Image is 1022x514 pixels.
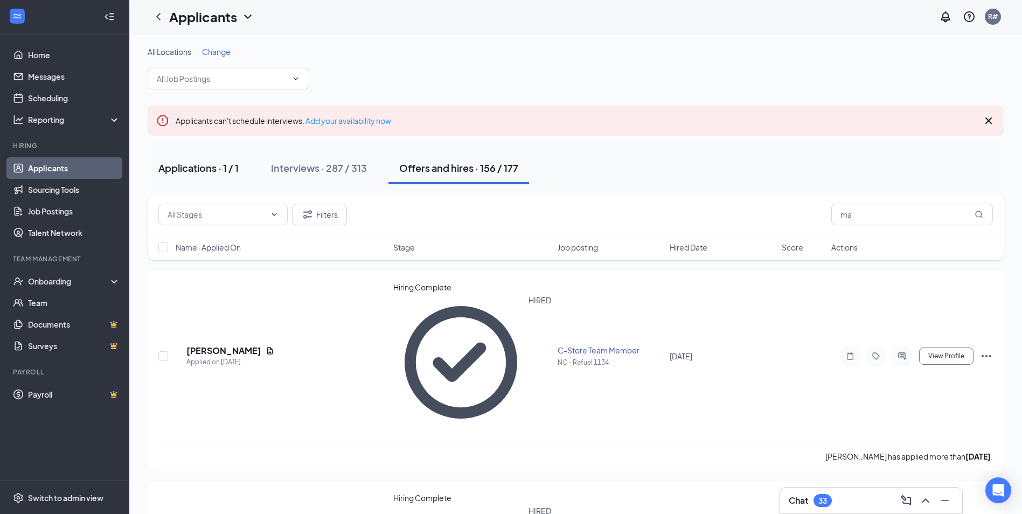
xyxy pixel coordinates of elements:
button: View Profile [919,348,974,365]
svg: Error [156,114,169,127]
div: R# [988,12,998,21]
svg: QuestionInfo [963,10,976,23]
b: [DATE] [965,452,991,461]
div: Hiring Complete [393,492,552,503]
div: Hiring [13,141,118,150]
input: Search in offers and hires [831,204,993,225]
a: DocumentsCrown [28,314,120,335]
span: Actions [831,242,858,253]
svg: ComposeMessage [900,494,913,507]
svg: Analysis [13,114,24,125]
svg: MagnifyingGlass [975,210,983,219]
svg: Tag [870,352,882,360]
svg: Settings [13,492,24,503]
svg: ChevronLeft [152,10,165,23]
button: Filter Filters [292,204,347,225]
a: Sourcing Tools [28,179,120,200]
div: Hiring Complete [393,282,552,293]
span: All Locations [148,47,191,57]
a: Applicants [28,157,120,179]
svg: Document [266,346,274,355]
div: 33 [818,496,827,505]
span: Applicants can't schedule interviews. [176,116,391,126]
div: Team Management [13,254,118,263]
svg: Minimize [938,494,951,507]
div: Switch to admin view [28,492,103,503]
svg: Collapse [104,11,115,22]
span: View Profile [928,352,964,360]
svg: UserCheck [13,276,24,287]
h3: Chat [789,495,808,506]
span: [DATE] [670,351,692,361]
div: NC - Refuel 1134 [558,358,663,367]
h5: [PERSON_NAME] [186,345,261,357]
svg: Note [844,352,857,360]
svg: Notifications [939,10,952,23]
div: Offers and hires · 156 / 177 [399,161,518,175]
h1: Applicants [169,8,237,26]
div: Applied on [DATE] [186,357,274,367]
a: Team [28,292,120,314]
a: Job Postings [28,200,120,222]
span: Name · Applied On [176,242,241,253]
div: Reporting [28,114,121,125]
a: SurveysCrown [28,335,120,357]
div: Applications · 1 / 1 [158,161,239,175]
input: All Stages [168,209,266,220]
span: Stage [393,242,415,253]
svg: ChevronDown [241,10,254,23]
input: All Job Postings [157,73,287,85]
svg: Ellipses [980,350,993,363]
button: ChevronUp [917,492,934,509]
a: Messages [28,66,120,87]
p: [PERSON_NAME] has applied more than . [825,450,993,462]
svg: Filter [301,208,314,221]
button: ComposeMessage [898,492,915,509]
a: PayrollCrown [28,384,120,405]
div: C-Store Team Member [558,345,663,356]
div: Payroll [13,367,118,377]
button: Minimize [936,492,954,509]
div: HIRED [529,295,551,430]
span: Job posting [558,242,598,253]
svg: WorkstreamLogo [12,11,23,22]
svg: ChevronDown [270,210,279,219]
span: Hired Date [670,242,707,253]
svg: CheckmarkCircle [393,295,529,430]
div: Onboarding [28,276,111,287]
svg: ActiveChat [895,352,908,360]
svg: ChevronUp [919,494,932,507]
a: Scheduling [28,87,120,109]
a: Add your availability now [305,116,391,126]
a: Talent Network [28,222,120,244]
div: Open Intercom Messenger [985,477,1011,503]
span: Change [202,47,231,57]
svg: Cross [982,114,995,127]
svg: ChevronDown [291,74,300,83]
div: Interviews · 287 / 313 [271,161,367,175]
span: Score [782,242,803,253]
a: Home [28,44,120,66]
